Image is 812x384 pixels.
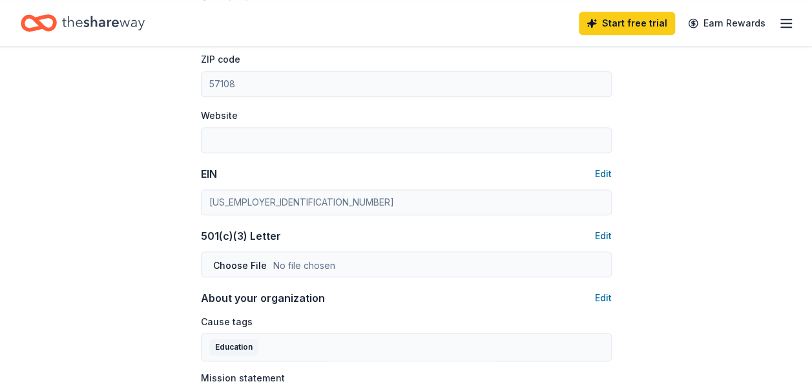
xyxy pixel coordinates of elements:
button: Edit [595,290,612,306]
a: Home [21,8,145,38]
a: Start free trial [579,12,675,35]
button: Education [201,333,612,361]
label: Website [201,109,238,122]
a: Earn Rewards [680,12,773,35]
button: Edit [595,228,612,244]
div: EIN [201,166,217,182]
input: 12345 (U.S. only) [201,71,612,97]
button: Edit [595,166,612,182]
div: 501(c)(3) Letter [201,228,281,244]
input: 12-3456789 [201,189,612,215]
div: About your organization [201,290,325,306]
label: ZIP code [201,53,240,66]
div: Education [209,339,258,356]
label: Cause tags [201,315,253,328]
